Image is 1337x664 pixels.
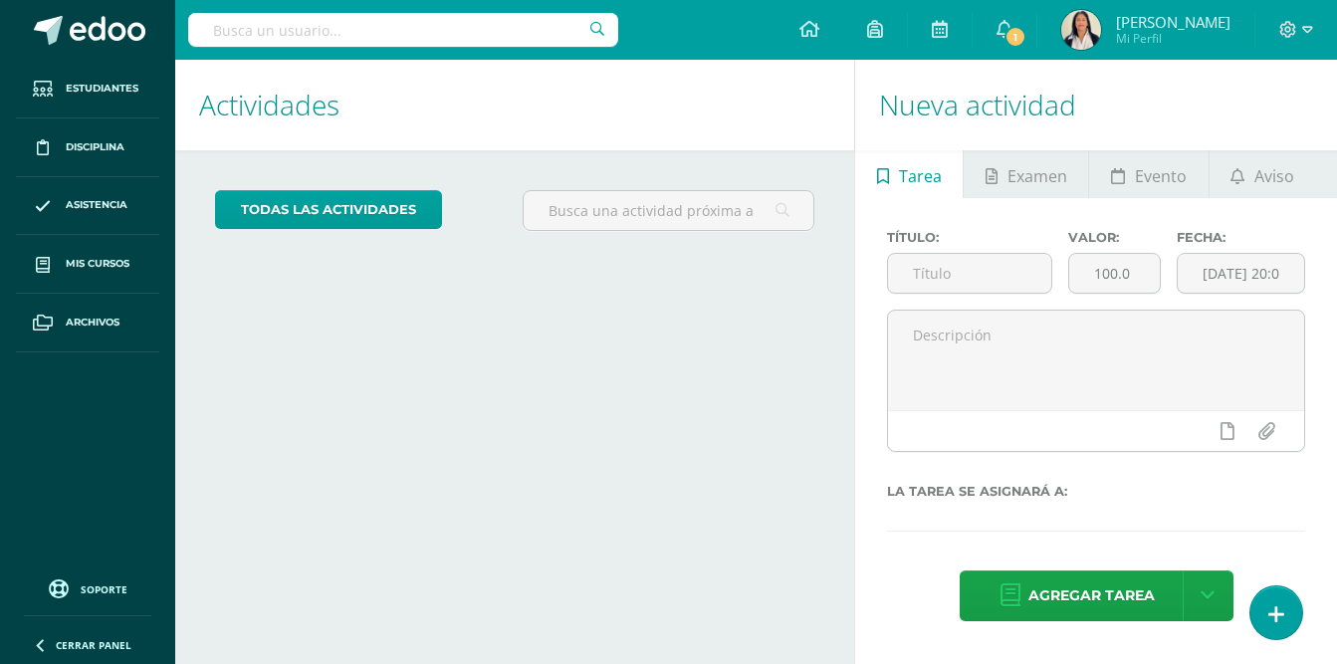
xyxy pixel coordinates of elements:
[1028,571,1155,620] span: Agregar tarea
[855,150,963,198] a: Tarea
[215,190,442,229] a: todas las Actividades
[1178,254,1304,293] input: Fecha de entrega
[1116,30,1230,47] span: Mi Perfil
[16,60,159,118] a: Estudiantes
[1004,26,1026,48] span: 1
[888,254,1051,293] input: Título
[66,81,138,97] span: Estudiantes
[16,235,159,294] a: Mis cursos
[1069,254,1160,293] input: Puntos máximos
[524,191,813,230] input: Busca una actividad próxima aquí...
[887,484,1305,499] label: La tarea se asignará a:
[188,13,618,47] input: Busca un usuario...
[1177,230,1305,245] label: Fecha:
[879,60,1313,150] h1: Nueva actividad
[24,574,151,601] a: Soporte
[66,197,127,213] span: Asistencia
[81,582,127,596] span: Soporte
[1068,230,1161,245] label: Valor:
[1210,150,1316,198] a: Aviso
[887,230,1052,245] label: Título:
[1135,152,1187,200] span: Evento
[16,177,159,236] a: Asistencia
[1061,10,1101,50] img: efadfde929624343223942290f925837.png
[1089,150,1208,198] a: Evento
[66,315,119,331] span: Archivos
[66,256,129,272] span: Mis cursos
[66,139,124,155] span: Disciplina
[16,294,159,352] a: Archivos
[899,152,942,200] span: Tarea
[16,118,159,177] a: Disciplina
[964,150,1088,198] a: Examen
[1116,12,1230,32] span: [PERSON_NAME]
[56,638,131,652] span: Cerrar panel
[199,60,830,150] h1: Actividades
[1007,152,1067,200] span: Examen
[1254,152,1294,200] span: Aviso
